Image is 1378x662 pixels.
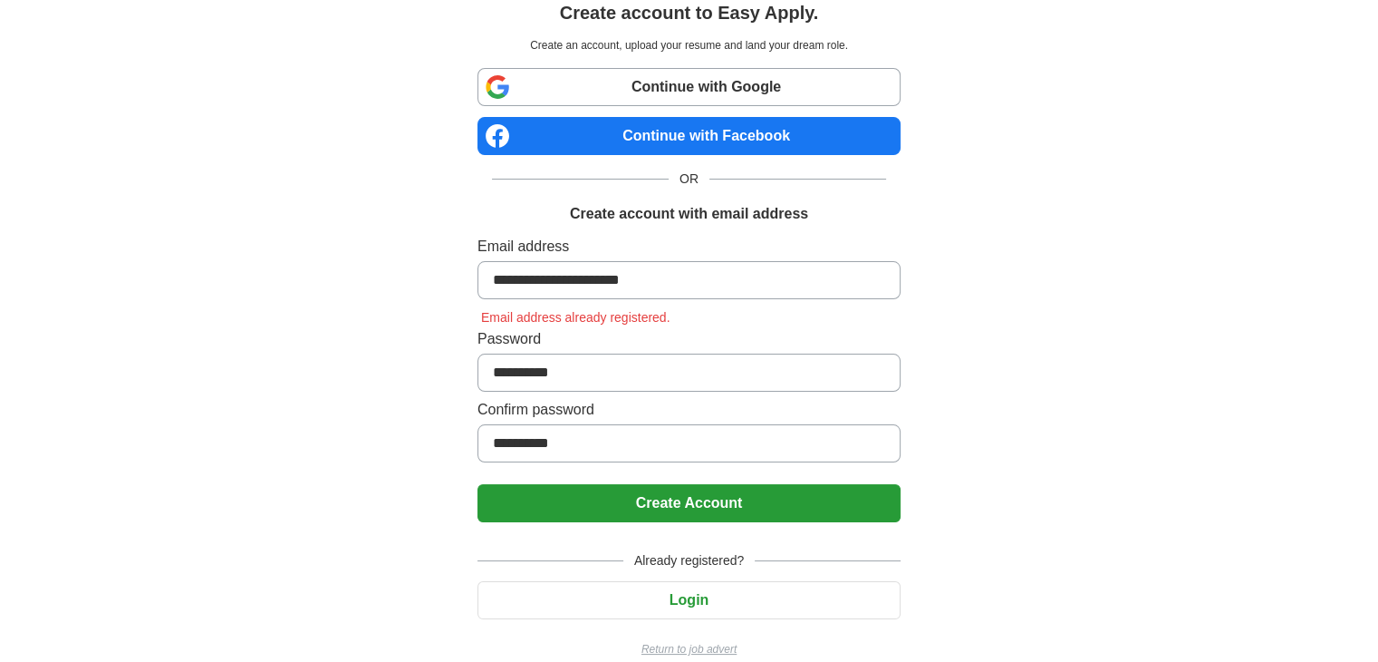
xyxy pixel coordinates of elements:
[477,68,901,106] a: Continue with Google
[669,170,709,189] span: OR
[477,236,901,258] label: Email address
[477,484,901,522] button: Create Account
[623,551,755,570] span: Already registered?
[477,581,901,619] button: Login
[477,117,901,155] a: Continue with Facebook
[477,399,901,421] label: Confirm password
[481,37,897,54] p: Create an account, upload your resume and land your dream role.
[570,203,808,225] h1: Create account with email address
[477,641,901,657] a: Return to job advert
[477,310,674,325] span: Email address already registered.
[477,592,901,608] a: Login
[477,328,901,350] label: Password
